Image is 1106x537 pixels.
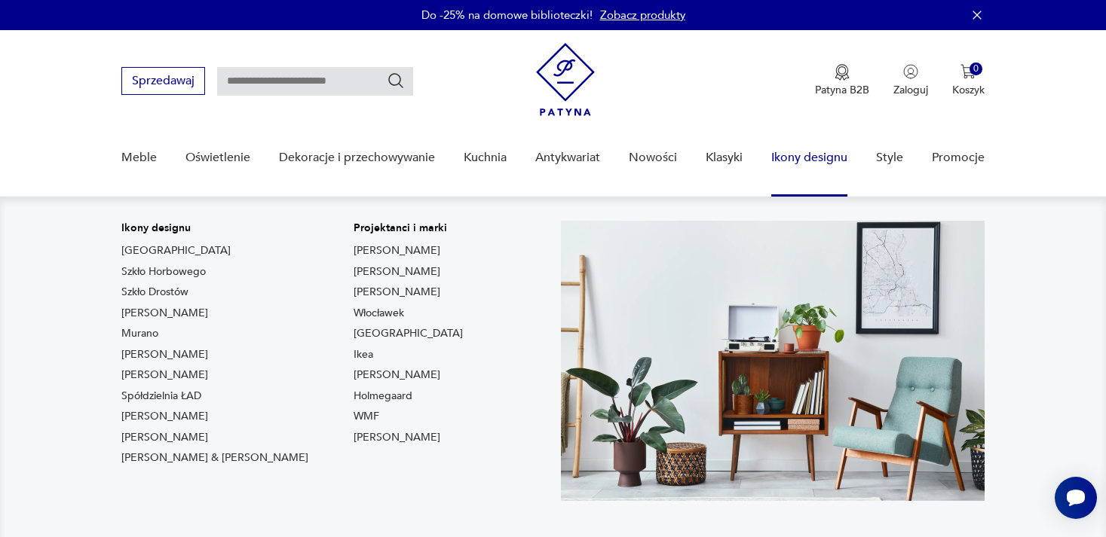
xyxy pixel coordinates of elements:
img: Ikona koszyka [960,64,976,79]
a: [PERSON_NAME] [121,347,208,362]
img: Patyna - sklep z meblami i dekoracjami vintage [536,43,595,116]
a: Spółdzielnia ŁAD [121,389,201,404]
a: [GEOGRAPHIC_DATA] [354,326,463,341]
p: Zaloguj [893,83,928,97]
a: Dekoracje i przechowywanie [279,129,435,187]
a: Włocławek [354,306,404,321]
p: Ikony designu [121,221,308,236]
a: [PERSON_NAME] [121,368,208,383]
p: Do -25% na domowe biblioteczki! [421,8,593,23]
a: Antykwariat [535,129,600,187]
img: Ikona medalu [835,64,850,81]
a: [PERSON_NAME] [354,368,440,383]
a: Ikea [354,347,373,362]
a: [PERSON_NAME] [121,409,208,424]
a: [GEOGRAPHIC_DATA] [121,243,231,258]
a: Meble [121,129,157,187]
a: [PERSON_NAME] [121,306,208,321]
a: Szkło Drostów [121,285,188,300]
a: [PERSON_NAME] [354,430,440,445]
button: Sprzedawaj [121,67,205,95]
button: Zaloguj [893,64,928,97]
a: Klasyki [706,129,743,187]
a: [PERSON_NAME] & [PERSON_NAME] [121,450,308,465]
a: Szkło Horbowego [121,264,206,279]
a: [PERSON_NAME] [354,243,440,258]
a: Ikony designu [771,129,847,187]
button: Patyna B2B [815,64,869,97]
a: Kuchnia [464,129,507,187]
p: Koszyk [952,83,985,97]
a: [PERSON_NAME] [354,285,440,300]
a: Promocje [932,129,985,187]
div: 0 [970,63,982,75]
a: Murano [121,326,158,341]
a: Holmegaard [354,389,412,404]
a: Oświetlenie [185,129,250,187]
img: Ikonka użytkownika [903,64,918,79]
iframe: Smartsupp widget button [1055,477,1097,519]
a: Nowości [629,129,677,187]
a: Sprzedawaj [121,77,205,87]
img: Meble [561,221,985,501]
a: [PERSON_NAME] [354,264,440,279]
a: [PERSON_NAME] [121,430,208,445]
a: Ikona medaluPatyna B2B [815,64,869,97]
button: 0Koszyk [952,64,985,97]
a: Style [876,129,903,187]
a: WMF [354,409,379,424]
a: Zobacz produkty [600,8,685,23]
p: Projektanci i marki [354,221,463,236]
p: Patyna B2B [815,83,869,97]
button: Szukaj [387,72,405,90]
